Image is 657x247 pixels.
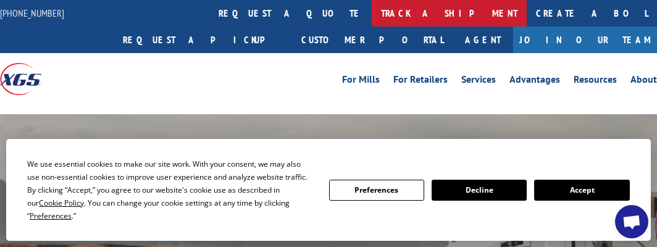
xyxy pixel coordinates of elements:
[574,75,617,88] a: Resources
[27,157,314,222] div: We use essential cookies to make our site work. With your consent, we may also use non-essential ...
[513,27,657,53] a: Join Our Team
[432,180,527,201] button: Decline
[39,198,84,208] span: Cookie Policy
[342,75,380,88] a: For Mills
[393,75,448,88] a: For Retailers
[453,27,513,53] a: Agent
[30,211,72,221] span: Preferences
[630,75,657,88] a: About
[114,27,292,53] a: Request a pickup
[292,27,453,53] a: Customer Portal
[534,180,629,201] button: Accept
[615,205,648,238] div: Open chat
[509,75,560,88] a: Advantages
[329,180,424,201] button: Preferences
[461,75,496,88] a: Services
[6,139,651,241] div: Cookie Consent Prompt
